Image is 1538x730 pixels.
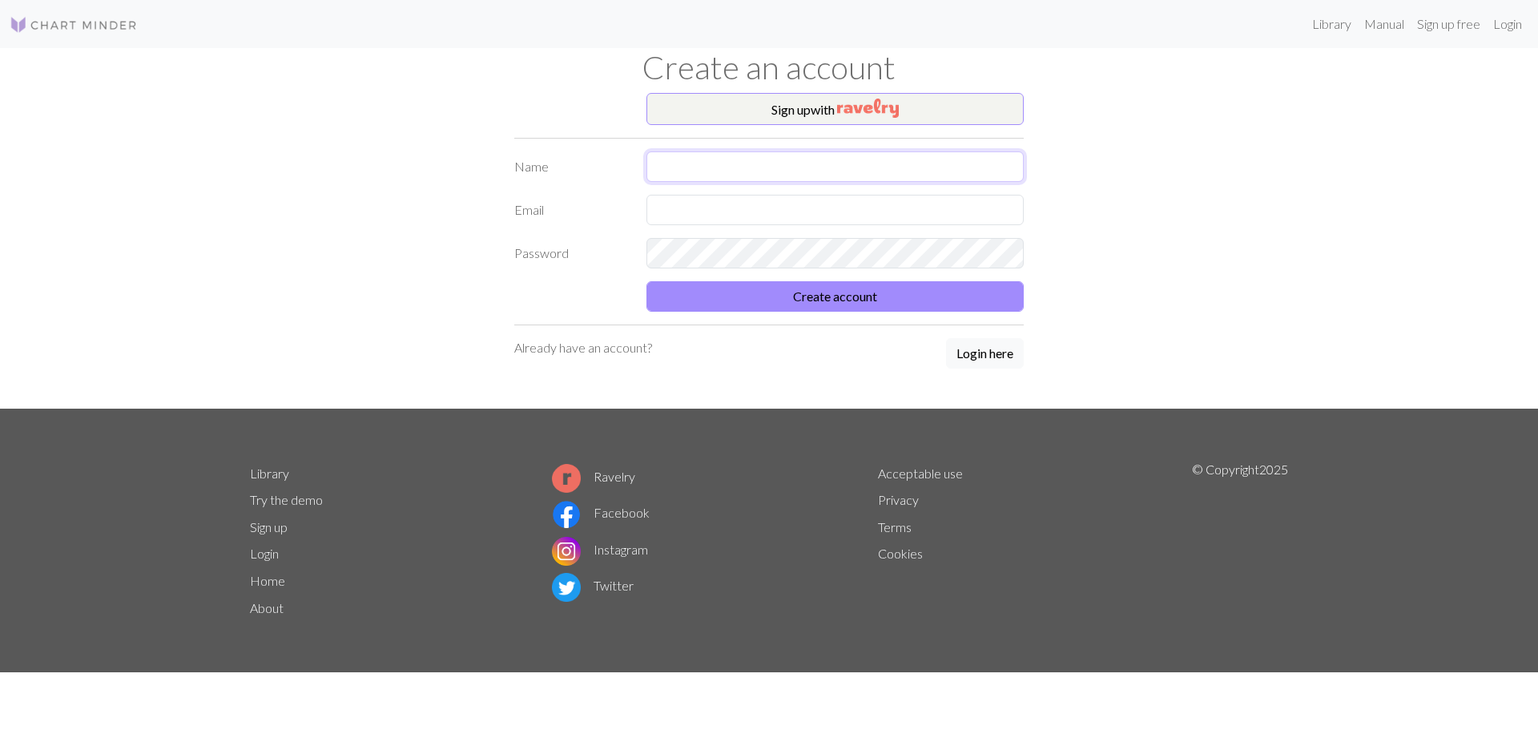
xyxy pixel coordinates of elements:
a: Login [1487,8,1528,40]
img: Instagram logo [552,537,581,566]
label: Email [505,195,637,225]
img: Logo [10,15,138,34]
a: Try the demo [250,492,323,507]
img: Twitter logo [552,573,581,602]
a: Home [250,573,285,588]
p: © Copyright 2025 [1192,460,1288,622]
img: Facebook logo [552,500,581,529]
a: Instagram [552,542,648,557]
a: Ravelry [552,469,635,484]
a: Terms [878,519,912,534]
a: Library [250,466,289,481]
img: Ravelry logo [552,464,581,493]
button: Login here [946,338,1024,369]
label: Password [505,238,637,268]
a: Sign up [250,519,288,534]
h1: Create an account [240,48,1298,87]
button: Create account [646,281,1024,312]
a: Library [1306,8,1358,40]
a: Login here [946,338,1024,370]
a: Manual [1358,8,1411,40]
a: Acceptable use [878,466,963,481]
label: Name [505,151,637,182]
a: Cookies [878,546,923,561]
p: Already have an account? [514,338,652,357]
a: Login [250,546,279,561]
a: Sign up free [1411,8,1487,40]
img: Ravelry [837,99,899,118]
a: About [250,600,284,615]
button: Sign upwith [646,93,1024,125]
a: Privacy [878,492,919,507]
a: Facebook [552,505,650,520]
a: Twitter [552,578,634,593]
